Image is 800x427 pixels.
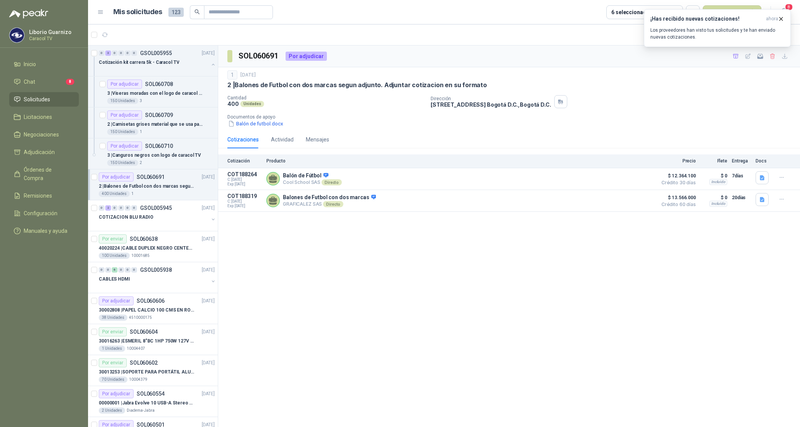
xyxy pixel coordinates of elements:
[140,267,172,273] p: GSOL005938
[24,130,59,139] span: Negociaciones
[700,171,727,180] p: $ 0
[99,183,194,190] p: 2 | Balones de Futbol con dos marcas segun adjunto. Adjuntar cotizacion en su formato
[99,267,104,273] div: 0
[202,205,215,212] p: [DATE]
[140,160,142,166] p: 2
[131,191,134,197] p: 1
[99,327,127,336] div: Por enviar
[140,98,142,104] p: 3
[227,171,262,177] p: COT188264
[131,205,137,211] div: 0
[24,166,72,182] span: Órdenes de Compra
[709,179,727,185] div: Incluido
[88,231,218,262] a: Por enviarSOL060638[DATE] 40020224 |CABLE DUPLEX NEGRO CENTELSA 2X12 (COLOR NEGRO)100 Unidades100...
[99,172,134,182] div: Por adjudicar
[107,80,142,89] div: Por adjudicar
[99,203,216,228] a: 0 2 0 0 0 0 GSOL005945[DATE] COTIZACION BLU RADIO
[107,98,138,104] div: 150 Unidades
[99,265,216,290] a: 0 0 6 0 0 0 GSOL005938[DATE] CABLES HDMI
[99,191,130,197] div: 400 Unidades
[24,60,36,68] span: Inicio
[266,158,653,164] p: Producto
[227,95,424,101] p: Cantidad
[99,296,134,305] div: Por adjudicar
[66,79,74,85] span: 8
[99,205,104,211] div: 0
[88,386,218,417] a: Por adjudicarSOL060554[DATE] 00000001 |Jabra Evolve 10 USB-A Stereo HSC2002 UnidadesDiadema-Jabra
[29,29,77,35] p: Liborio Guarnizo
[431,96,551,101] p: Dirección
[9,162,79,185] a: Órdenes de Compra
[118,205,124,211] div: 0
[99,408,125,414] div: 2 Unidades
[99,369,194,376] p: 30013253 | SOPORTE PARA PORTÁTIL ALUMINIO PLEGABLE VTA
[140,129,142,135] p: 1
[105,267,111,273] div: 0
[227,193,262,199] p: COT188319
[24,209,57,218] span: Configuración
[9,110,79,124] a: Licitaciones
[99,234,127,244] div: Por enviar
[112,267,118,273] div: 6
[129,315,152,321] p: 4510000175
[127,408,155,414] p: Diadema-Jabra
[202,50,215,57] p: [DATE]
[227,101,239,107] p: 400
[107,129,138,135] div: 150 Unidades
[658,158,696,164] p: Precio
[650,27,784,41] p: Los proveedores han visto tus solicitudes y te han enviado nuevas cotizaciones.
[24,95,50,104] span: Solicitudes
[24,78,35,86] span: Chat
[140,205,172,211] p: GSOL005945
[703,5,761,19] button: Nueva solicitud
[658,193,696,202] span: $ 13.566.000
[118,50,124,56] div: 0
[88,76,218,107] a: Por adjudicarSOL0607083 |Viseras moradas con el logo de caracol TV150 Unidades3
[756,158,771,164] p: Docs
[140,50,172,56] p: GSOL005955
[88,107,218,138] a: Por adjudicarSOL0607092 |Camisetas grises material que se usa para las carreras, con diseño talas...
[658,180,696,185] span: Crédito 30 días
[431,101,551,108] p: [STREET_ADDRESS] Bogotá D.C. , Bogotá D.C.
[202,174,215,181] p: [DATE]
[194,9,200,15] span: search
[99,245,194,252] p: 40020224 | CABLE DUPLEX NEGRO CENTELSA 2X12 (COLOR NEGRO)
[105,50,111,56] div: 3
[99,50,104,56] div: 0
[286,52,327,61] div: Por adjudicar
[99,338,194,345] p: 30016263 | ESMERIL 8"BC 1HP 750W 127V 3450RPM URREA
[227,135,259,144] div: Cotizaciones
[99,315,127,321] div: 38 Unidades
[24,113,52,121] span: Licitaciones
[145,143,173,149] p: SOL060710
[238,50,279,62] h3: SOL060691
[130,329,158,334] p: SOL060604
[700,193,727,202] p: $ 0
[105,205,111,211] div: 2
[107,90,202,97] p: 3 | Viseras moradas con el logo de caracol TV
[24,192,52,200] span: Remisiones
[137,298,165,304] p: SOL060606
[99,59,179,66] p: Cotización kit carrera 5k - Caracol TV
[9,224,79,238] a: Manuales y ayuda
[227,81,487,89] p: 2 | Balones de Futbol con dos marcas segun adjunto. Adjuntar cotizacion en su formato
[202,235,215,243] p: [DATE]
[658,171,696,180] span: $ 12.364.100
[227,120,284,128] button: Balón de futbol.docx
[112,50,118,56] div: 0
[323,201,343,207] div: Directo
[9,188,79,203] a: Remisiones
[99,307,194,314] p: 30002808 | PAPEL CALCIO 100 CMS EN ROLLO DE 100 GR
[732,171,751,180] p: 7 días
[202,359,215,367] p: [DATE]
[283,201,376,207] p: GRAFICALEZ SAS
[271,135,294,144] div: Actividad
[283,172,342,179] p: Balón de Fútbol
[240,101,264,107] div: Unidades
[283,194,376,201] p: Balones de Futbol con dos marcas
[24,227,67,235] span: Manuales y ayuda
[227,158,262,164] p: Cotización
[129,377,147,383] p: 10004379
[113,6,162,18] h1: Mis solicitudes
[732,158,751,164] p: Entrega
